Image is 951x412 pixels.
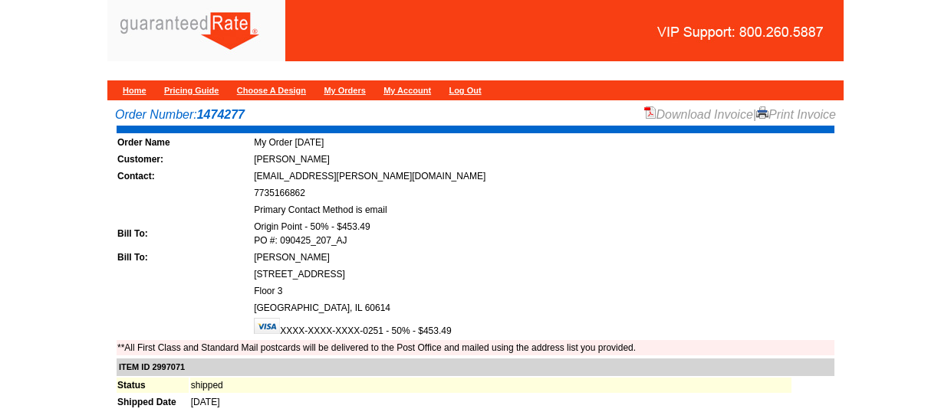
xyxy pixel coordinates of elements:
[123,86,146,95] a: Home
[253,202,834,217] td: Primary Contact Method is email
[117,394,189,410] td: Shipped Date
[253,219,834,248] td: Origin Point - 50% - $453.49 PO #: 090425_207_AJ
[253,135,834,150] td: My Order [DATE]
[237,86,306,95] a: Choose A Design
[253,168,834,184] td: [EMAIL_ADDRESS][PERSON_NAME][DOMAIN_NAME]
[253,185,834,201] td: 7735166862
[117,340,834,355] td: **All First Class and Standard Mail postcards will be delivered to the Post Office and mailed usi...
[253,317,834,338] td: XXXX-XXXX-XXXX-0251 - 50% - $453.49
[253,152,834,167] td: [PERSON_NAME]
[190,394,791,410] td: [DATE]
[117,135,252,150] td: Order Name
[324,86,365,95] a: My Orders
[197,108,245,121] strong: 1474277
[449,86,481,95] a: Log Out
[253,250,834,265] td: [PERSON_NAME]
[756,108,836,121] a: Print Invoice
[117,378,189,393] td: Status
[117,219,252,248] td: Bill To:
[117,250,252,265] td: Bill To:
[190,378,791,393] td: shipped
[644,108,753,121] a: Download Invoice
[164,86,219,95] a: Pricing Guide
[117,358,834,376] td: ITEM ID 2997071
[756,106,768,119] img: small-print-icon.gif
[254,318,280,334] img: visa.gif
[117,152,252,167] td: Customer:
[253,283,834,299] td: Floor 3
[644,106,656,119] img: small-pdf-icon.gif
[644,106,837,124] div: |
[253,266,834,282] td: [STREET_ADDRESS]
[253,300,834,316] td: [GEOGRAPHIC_DATA], IL 60614
[117,168,252,184] td: Contact:
[115,106,836,124] div: Order Number:
[383,86,431,95] a: My Account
